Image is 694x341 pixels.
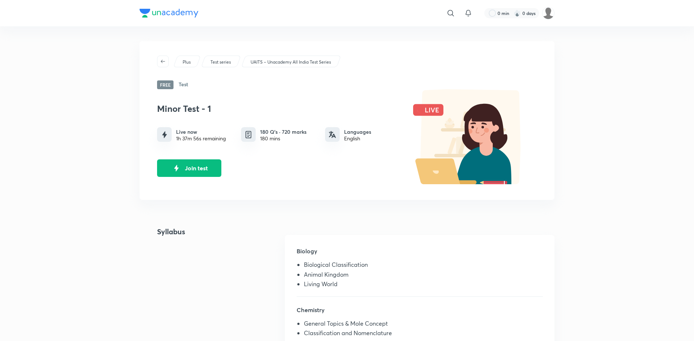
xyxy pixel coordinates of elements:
img: live-icon [160,130,169,139]
div: English [344,136,371,141]
li: General Topics & Mole Concept [304,320,543,330]
h5: Chemistry [297,306,543,320]
img: streak [514,10,521,17]
span: Free [157,80,173,89]
a: Plus [182,59,192,65]
h3: Minor Test - 1 [157,103,402,114]
img: quiz info [244,130,253,139]
button: Join test [157,159,221,177]
li: Living World [304,281,543,290]
div: 180 mins [260,136,306,141]
li: Animal Kingdom [304,271,543,281]
img: live-icon [171,163,182,174]
h6: 180 Q’s · 720 marks [260,128,306,136]
h5: Biology [297,247,543,261]
li: Biological Classification [304,261,543,271]
a: Test series [209,59,232,65]
p: Plus [183,59,191,65]
p: UAITS – Unacademy All India Test Series [251,59,331,65]
img: languages [329,131,336,138]
h6: Live now [176,128,226,136]
h6: Languages [344,128,371,136]
li: Classification and Nomenclature [304,330,543,339]
img: Company Logo [140,9,198,18]
h6: Test [179,80,188,89]
a: UAITS – Unacademy All India Test Series [249,59,332,65]
img: Ansh gupta [542,7,554,19]
div: 1h 37m 56s remaining [176,136,226,141]
p: Test series [210,59,231,65]
img: live [405,89,537,184]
